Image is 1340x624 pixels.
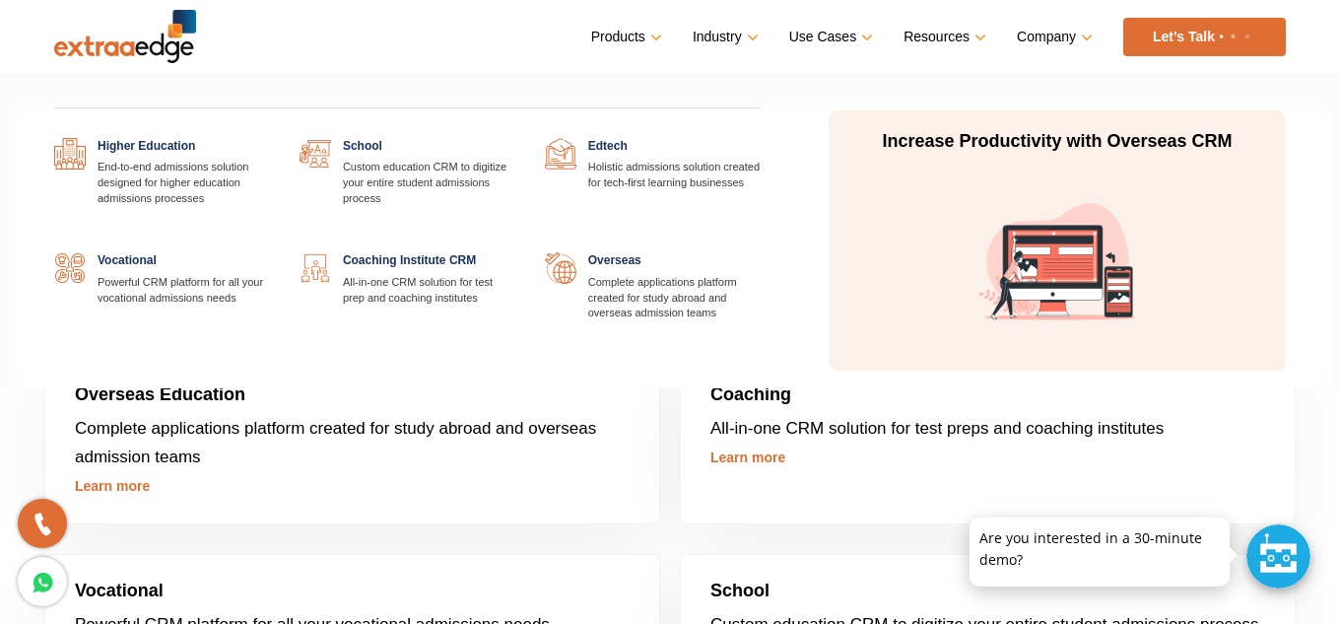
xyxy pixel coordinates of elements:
[872,130,1242,154] p: Increase Productivity with Overseas CRM
[75,382,630,414] h4: Overseas Education
[710,579,1265,610] h4: School
[75,579,630,610] h4: Vocational
[75,478,150,494] a: Learn more
[591,23,658,51] a: Products
[710,450,785,465] a: Learn more
[1246,524,1310,589] div: Chat
[693,23,755,51] a: Industry
[710,414,1265,443] p: All-in-one CRM solution for test preps and coaching institutes
[904,23,982,51] a: Resources
[789,23,869,51] a: Use Cases
[75,414,630,471] p: Complete applications platform created for study abroad and overseas admission teams
[710,382,1265,414] h4: Coaching
[1123,18,1286,56] a: Let’s Talk
[1017,23,1089,51] a: Company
